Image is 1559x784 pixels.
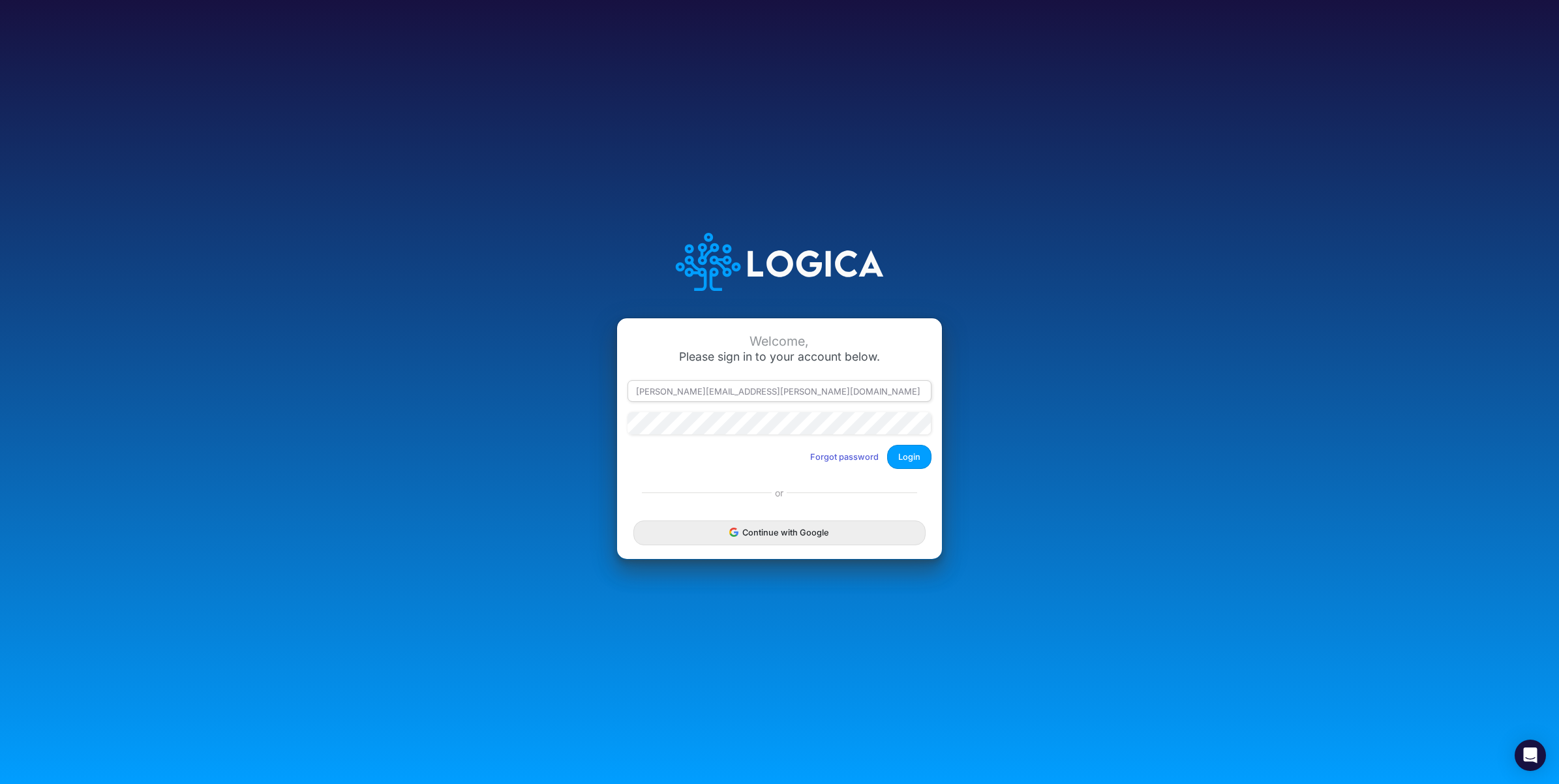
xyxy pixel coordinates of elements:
button: Login [887,445,931,469]
div: Welcome, [628,334,931,349]
div: Open Intercom Messenger [1515,740,1546,771]
button: Forgot password [802,446,887,468]
button: Continue with Google [633,520,926,545]
input: Email [628,380,931,402]
span: Please sign in to your account below. [679,350,880,363]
